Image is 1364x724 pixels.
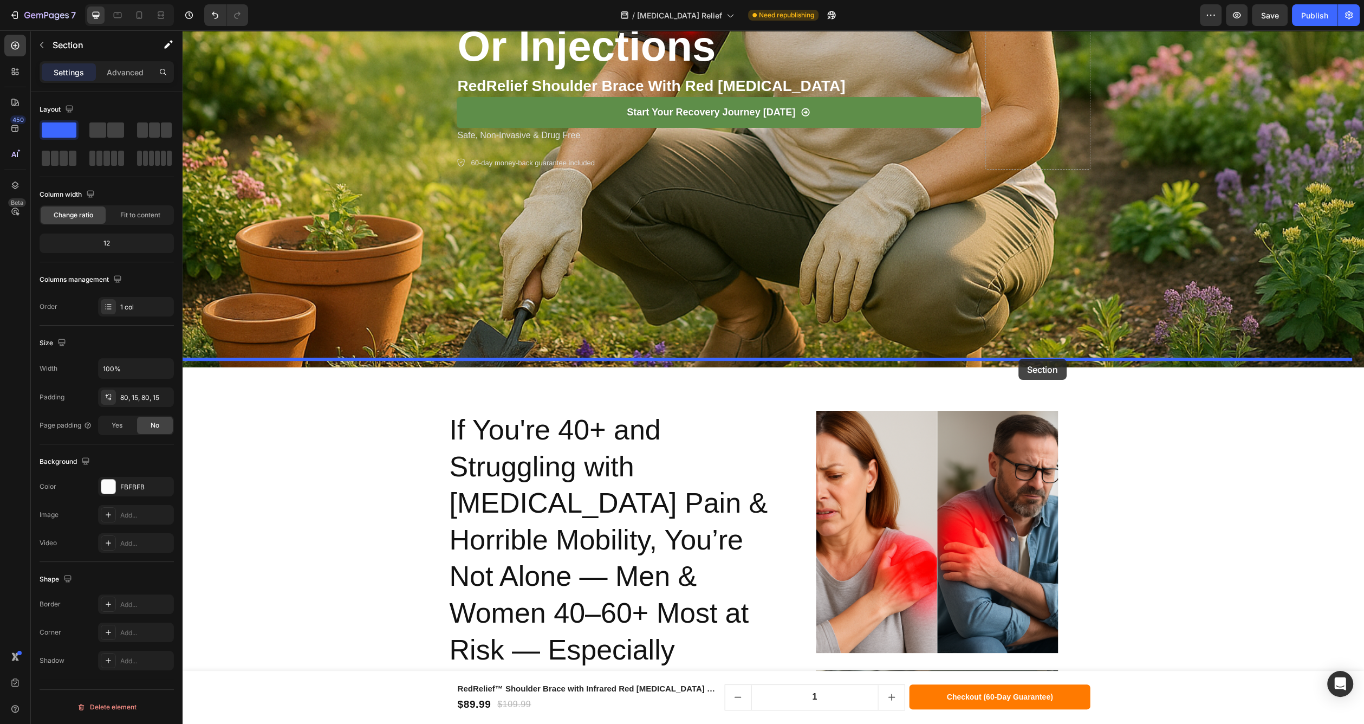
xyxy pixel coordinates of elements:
[120,628,171,638] div: Add...
[120,600,171,610] div: Add...
[10,115,26,124] div: 450
[40,538,57,548] div: Video
[53,38,141,51] p: Section
[204,4,248,26] div: Undo/Redo
[99,359,173,378] input: Auto
[120,210,160,220] span: Fit to content
[759,10,814,20] span: Need republishing
[40,273,124,287] div: Columns management
[8,198,26,207] div: Beta
[40,392,64,402] div: Padding
[1327,671,1353,697] div: Open Intercom Messenger
[40,364,57,373] div: Width
[120,302,171,312] div: 1 col
[40,572,74,587] div: Shape
[120,539,171,548] div: Add...
[40,336,68,351] div: Size
[54,210,93,220] span: Change ratio
[71,9,76,22] p: 7
[632,10,635,21] span: /
[40,455,92,469] div: Background
[120,393,171,403] div: 80, 15, 80, 15
[120,482,171,492] div: FBFBFB
[4,4,81,26] button: 7
[77,701,137,714] div: Delete element
[1261,11,1279,20] span: Save
[40,599,61,609] div: Border
[151,421,159,430] span: No
[1252,4,1288,26] button: Save
[40,302,57,312] div: Order
[1292,4,1337,26] button: Publish
[40,188,97,202] div: Column width
[112,421,122,430] span: Yes
[637,10,722,21] span: [MEDICAL_DATA] Relief
[40,482,56,492] div: Color
[40,510,59,520] div: Image
[120,656,171,666] div: Add...
[40,656,64,665] div: Shadow
[40,421,92,430] div: Page padding
[107,67,144,78] p: Advanced
[40,628,61,637] div: Corner
[54,67,84,78] p: Settings
[183,30,1364,724] iframe: Design area
[1301,10,1328,21] div: Publish
[120,510,171,520] div: Add...
[40,699,174,716] button: Delete element
[42,236,172,251] div: 12
[40,102,76,117] div: Layout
